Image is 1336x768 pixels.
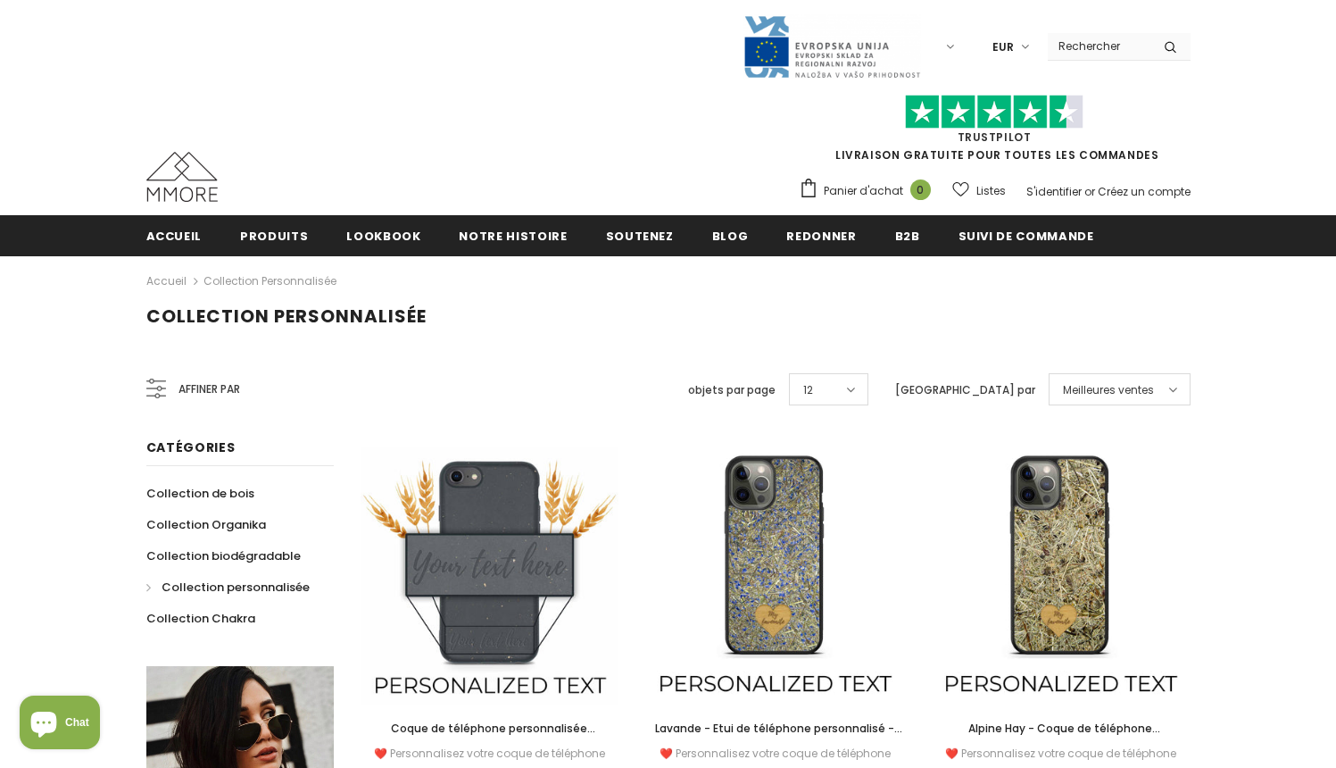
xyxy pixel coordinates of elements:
a: Lavande - Etui de téléphone personnalisé - Cadeau personnalisé [645,719,904,739]
a: Coque de téléphone personnalisée biodégradable - Noire [361,719,619,739]
span: Redonner [786,228,856,245]
span: Collection Organika [146,516,266,533]
a: Collection personnalisée [203,273,336,288]
input: Search Site [1048,33,1150,59]
img: Javni Razpis [743,14,921,79]
span: Collection personnalisée [146,304,427,329]
span: Suivi de commande [958,228,1094,245]
a: Produits [240,215,308,255]
a: Suivi de commande [958,215,1094,255]
span: Panier d'achat [824,182,903,200]
a: Accueil [146,215,203,255]
span: Lavande - Etui de téléphone personnalisé - Cadeau personnalisé [655,721,902,755]
span: Collection de bois [146,485,254,502]
span: Alpine Hay - Coque de téléphone personnalisée - Cadeau personnalisé [956,721,1165,755]
span: Blog [712,228,749,245]
a: Alpine Hay - Coque de téléphone personnalisée - Cadeau personnalisé [931,719,1190,739]
a: Créez un compte [1098,184,1191,199]
a: Notre histoire [459,215,567,255]
span: Collection personnalisée [162,579,310,596]
a: Javni Razpis [743,38,921,54]
a: Collection Organika [146,509,266,540]
a: Listes [952,175,1006,206]
a: S'identifier [1026,184,1082,199]
a: TrustPilot [958,129,1032,145]
label: objets par page [688,381,776,399]
a: Collection de bois [146,478,254,509]
span: soutenez [606,228,674,245]
span: Lookbook [346,228,420,245]
inbox-online-store-chat: Shopify online store chat [14,696,105,754]
span: 0 [910,179,931,200]
a: Collection biodégradable [146,540,301,572]
span: Affiner par [178,380,240,399]
span: 12 [803,381,813,399]
a: Lookbook [346,215,420,255]
span: Collection Chakra [146,610,255,627]
span: B2B [895,228,920,245]
span: LIVRAISON GRATUITE POUR TOUTES LES COMMANDES [799,103,1191,163]
a: Blog [712,215,749,255]
img: Cas MMORE [146,152,218,202]
label: [GEOGRAPHIC_DATA] par [895,381,1035,399]
span: Coque de téléphone personnalisée biodégradable - Noire [391,721,595,755]
span: Listes [976,182,1006,200]
a: soutenez [606,215,674,255]
span: Collection biodégradable [146,547,301,564]
a: Redonner [786,215,856,255]
a: Collection Chakra [146,603,255,634]
span: EUR [992,38,1014,56]
img: Faites confiance aux étoiles pilotes [905,95,1083,129]
span: or [1084,184,1095,199]
span: Notre histoire [459,228,567,245]
span: Catégories [146,438,236,456]
a: Accueil [146,271,187,292]
a: Collection personnalisée [146,572,310,603]
a: B2B [895,215,920,255]
span: Meilleures ventes [1063,381,1154,399]
span: Produits [240,228,308,245]
span: Accueil [146,228,203,245]
a: Panier d'achat 0 [799,178,940,205]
